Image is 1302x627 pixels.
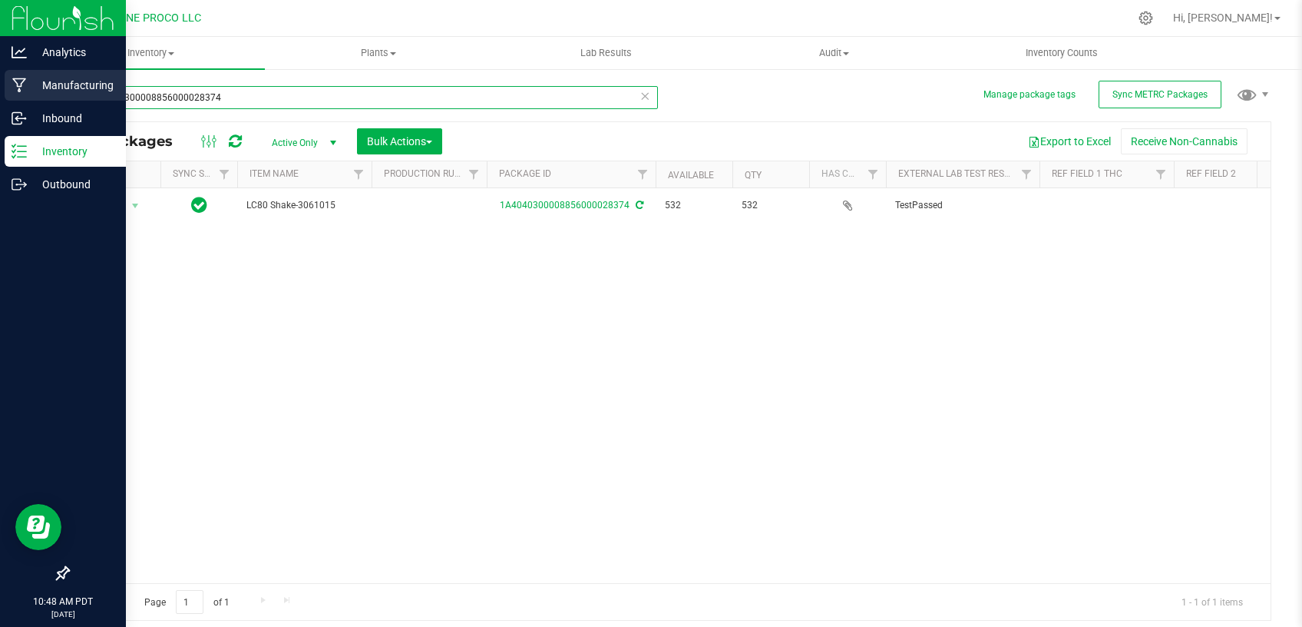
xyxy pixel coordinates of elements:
input: Search Package ID, Item Name, SKU, Lot or Part Number... [68,86,658,109]
input: 1 [176,590,203,614]
a: Package ID [499,168,551,179]
span: Sync METRC Packages [1112,89,1208,100]
a: Plants [265,37,493,69]
a: Item Name [249,168,299,179]
p: [DATE] [7,609,119,620]
a: Lab Results [492,37,720,69]
span: 1 - 1 of 1 items [1169,590,1255,613]
a: Inventory Counts [948,37,1176,69]
button: Sync METRC Packages [1099,81,1221,108]
a: Qty [745,170,762,181]
button: Export to Excel [1018,128,1121,154]
inline-svg: Manufacturing [12,78,27,93]
a: Ref Field 1 THC [1052,168,1122,179]
div: Manage settings [1136,11,1155,25]
p: Outbound [27,175,119,194]
inline-svg: Inventory [12,144,27,159]
a: Filter [346,161,372,187]
button: Bulk Actions [357,128,442,154]
span: 532 [665,198,723,213]
button: Receive Non-Cannabis [1121,128,1247,154]
a: Filter [1014,161,1039,187]
span: DUNE PROCO LLC [112,12,201,25]
span: Clear [639,86,650,106]
a: Available [668,170,714,181]
a: Filter [461,161,487,187]
inline-svg: Inbound [12,111,27,126]
a: External Lab Test Result [898,168,1019,179]
span: Inventory Counts [1005,46,1119,60]
a: Production Run [384,168,461,179]
a: Filter [1148,161,1174,187]
span: Lab Results [560,46,653,60]
p: Inventory [27,142,119,161]
span: Audit [721,46,947,60]
span: TestPassed [895,198,1030,213]
span: Plants [266,46,492,60]
p: Inbound [27,109,119,128]
a: Ref Field 2 [1186,168,1236,179]
span: select [126,195,145,217]
span: 532 [742,198,800,213]
p: Manufacturing [27,76,119,95]
a: Sync Status [173,168,232,179]
iframe: Resource center [15,504,61,550]
a: 1A4040300008856000028374 [500,200,630,211]
a: Audit [720,37,948,69]
inline-svg: Outbound [12,177,27,192]
th: Has COA [809,161,886,188]
a: Filter [861,161,886,187]
span: Inventory [37,46,265,60]
a: Inventory [37,37,265,69]
span: Hi, [PERSON_NAME]! [1173,12,1273,24]
button: Manage package tags [983,88,1076,101]
p: Analytics [27,43,119,61]
a: Filter [630,161,656,187]
span: All Packages [80,133,188,150]
inline-svg: Analytics [12,45,27,60]
span: Sync from Compliance System [633,200,643,211]
span: LC80 Shake-3061015 [246,198,362,213]
span: In Sync [191,194,207,216]
a: Filter [212,161,237,187]
p: 10:48 AM PDT [7,595,119,609]
span: Page of 1 [131,590,242,614]
span: Bulk Actions [367,135,432,148]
